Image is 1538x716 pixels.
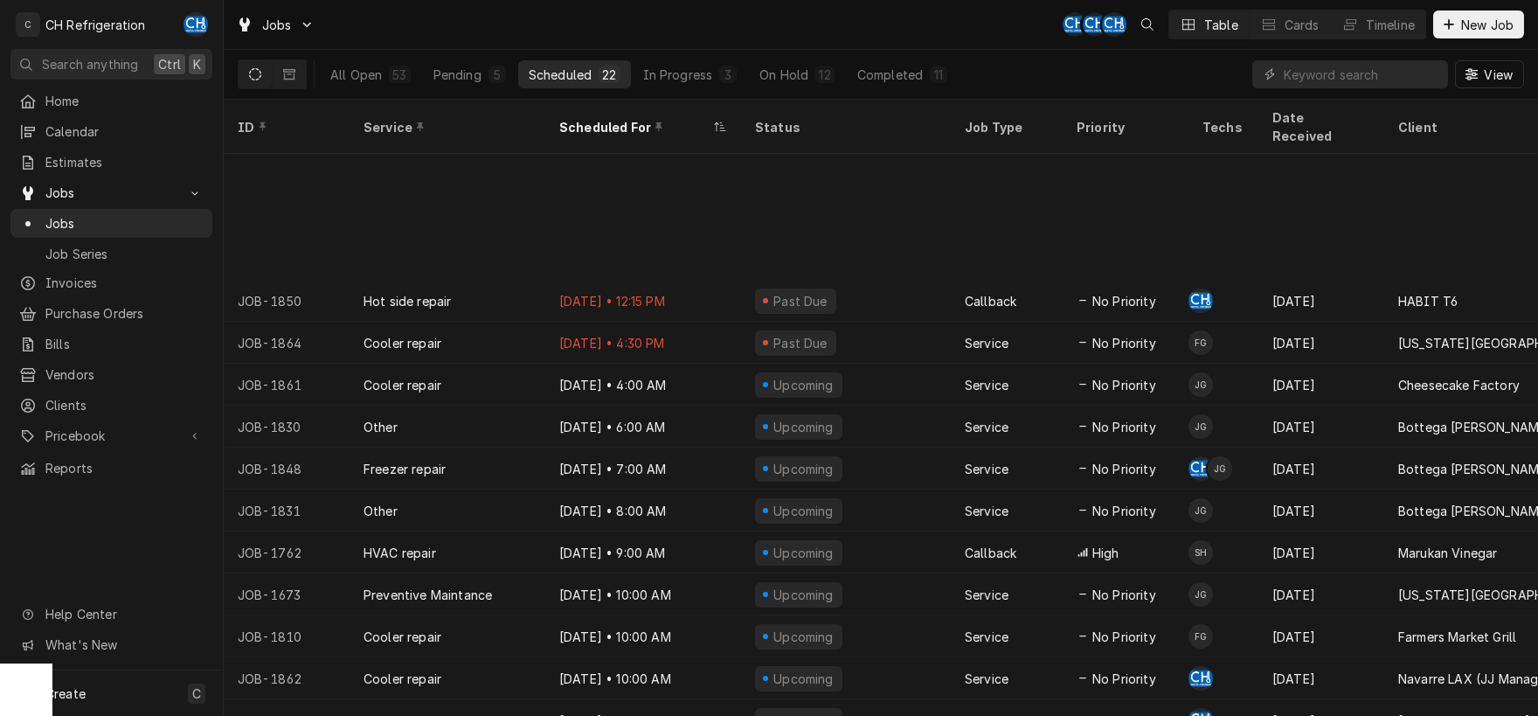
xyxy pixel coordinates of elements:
div: CH [1063,12,1087,37]
a: Go to Jobs [229,10,322,39]
div: Priority [1077,118,1171,136]
div: [DATE] [1258,448,1384,490]
span: No Priority [1092,376,1156,394]
div: Cards [1285,16,1320,34]
div: [DATE] [1258,490,1384,532]
span: Jobs [45,184,177,202]
div: JG [1188,372,1213,397]
div: [DATE] [1258,657,1384,699]
div: Josh Galindo's Avatar [1188,414,1213,439]
div: Service [965,418,1008,436]
span: Clients [45,396,204,414]
div: JOB-1862 [224,657,350,699]
div: 5 [492,66,502,84]
span: K [193,55,201,73]
div: Upcoming [772,376,836,394]
div: Chris Hiraga's Avatar [184,12,208,37]
span: Search anything [42,55,138,73]
a: Calendar [10,117,212,146]
div: Hot side repair [364,292,451,310]
div: Upcoming [772,460,836,478]
div: Past Due [772,292,830,310]
div: Upcoming [772,670,836,688]
div: CH [1083,12,1107,37]
span: No Priority [1092,292,1156,310]
div: Scheduled [529,66,592,84]
div: Chris Hiraga's Avatar [1188,666,1213,691]
span: No Priority [1092,502,1156,520]
div: On Hold [759,66,808,84]
span: New Job [1458,16,1517,34]
a: Jobs [10,209,212,238]
div: Farmers Market Grill [1398,628,1516,646]
span: No Priority [1092,460,1156,478]
span: Create [45,686,86,701]
div: ID [238,118,332,136]
div: Chris Hiraga's Avatar [1188,456,1213,481]
div: Callback [965,544,1016,562]
div: Service [965,502,1008,520]
div: FG [1188,330,1213,355]
div: CH [1188,456,1213,481]
span: View [1480,66,1516,84]
a: Go to What's New [10,630,212,659]
a: Reports [10,454,212,483]
a: Purchase Orders [10,299,212,328]
div: Chris Hiraga's Avatar [1083,12,1107,37]
div: Service [364,118,528,136]
div: Completed [857,66,923,84]
div: Service [965,670,1008,688]
div: [DATE] • 9:00 AM [545,532,741,573]
div: JOB-1864 [224,322,350,364]
div: Chris Hiraga's Avatar [1102,12,1126,37]
div: 12 [819,66,830,84]
span: Reports [45,459,204,477]
div: [DATE] • 10:00 AM [545,573,741,615]
div: [DATE] • 7:00 AM [545,448,741,490]
div: Josh Galindo's Avatar [1188,372,1213,397]
div: HVAC repair [364,544,436,562]
a: Estimates [10,148,212,177]
div: Callback [965,292,1016,310]
div: HABIT T6 [1398,292,1458,310]
div: SH [1188,540,1213,565]
span: No Priority [1092,628,1156,646]
div: Josh Galindo's Avatar [1188,498,1213,523]
button: New Job [1433,10,1524,38]
div: [DATE] • 8:00 AM [545,490,741,532]
div: CH Refrigeration [45,16,146,34]
div: Table [1204,16,1238,34]
span: Vendors [45,365,204,384]
div: [DATE] • 10:00 AM [545,657,741,699]
input: Keyword search [1284,60,1439,88]
div: [DATE] • 12:15 PM [545,280,741,322]
a: Go to Jobs [10,178,212,207]
div: JOB-1830 [224,406,350,448]
div: 53 [392,66,406,84]
div: Fred Gonzalez's Avatar [1188,330,1213,355]
div: Upcoming [772,586,836,604]
span: Pricebook [45,427,177,445]
div: Steven Hiraga's Avatar [1188,540,1213,565]
div: [DATE] [1258,573,1384,615]
div: JOB-1673 [224,573,350,615]
span: Jobs [262,16,292,34]
div: Marukan Vinegar [1398,544,1497,562]
span: Job Series [45,245,204,263]
div: [DATE] [1258,280,1384,322]
a: Bills [10,330,212,358]
div: [DATE] [1258,615,1384,657]
span: Purchase Orders [45,304,204,323]
div: Fred Gonzalez's Avatar [1188,624,1213,649]
div: CH [184,12,208,37]
div: JOB-1850 [224,280,350,322]
div: Upcoming [772,544,836,562]
div: JOB-1831 [224,490,350,532]
a: Job Series [10,240,212,268]
a: Go to Pricebook [10,421,212,450]
a: Vendors [10,360,212,389]
span: High [1092,544,1119,562]
div: Pending [433,66,481,84]
div: Date Received [1272,108,1367,145]
div: Josh Galindo's Avatar [1188,582,1213,607]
